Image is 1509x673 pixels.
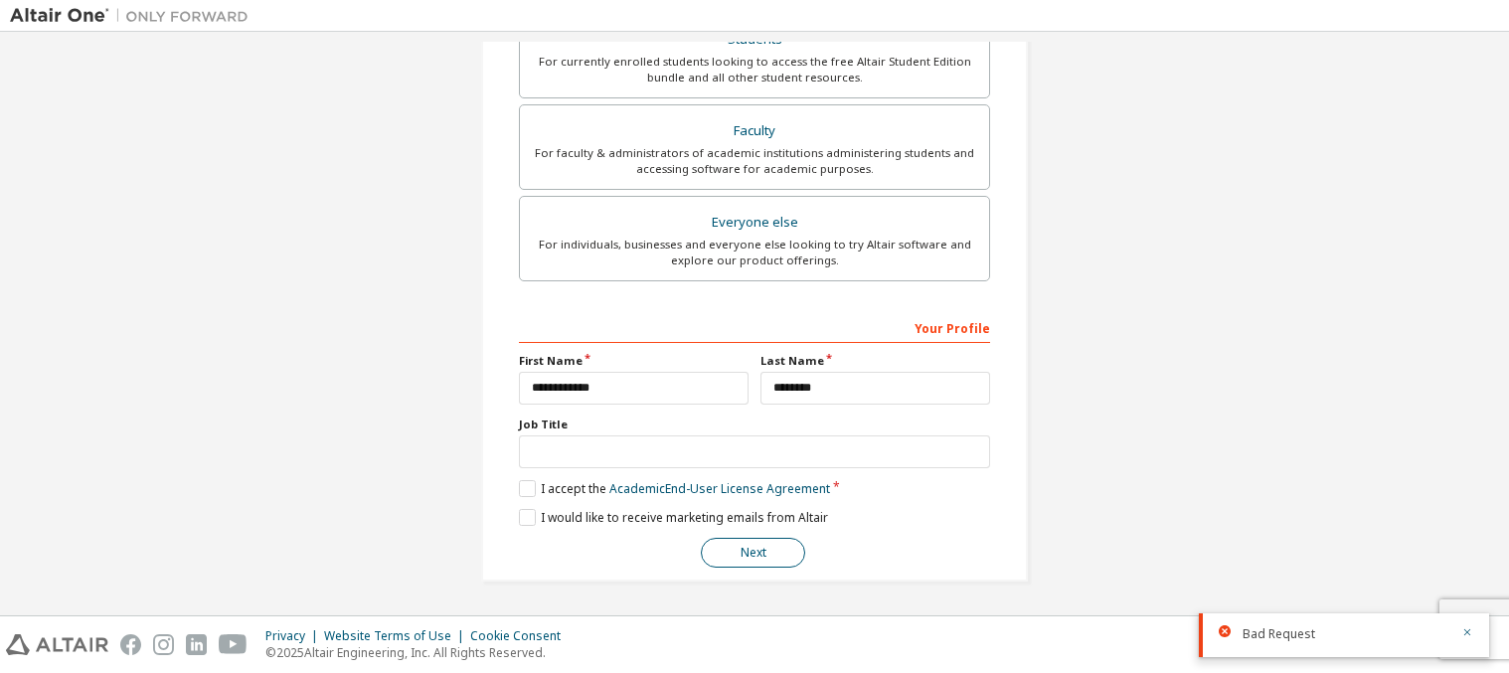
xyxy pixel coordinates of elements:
img: youtube.svg [219,634,248,655]
div: Cookie Consent [470,628,573,644]
div: For currently enrolled students looking to access the free Altair Student Edition bundle and all ... [532,54,977,85]
label: First Name [519,353,749,369]
div: Faculty [532,117,977,145]
span: Bad Request [1243,626,1315,642]
div: For faculty & administrators of academic institutions administering students and accessing softwa... [532,145,977,177]
img: Altair One [10,6,258,26]
img: instagram.svg [153,634,174,655]
img: facebook.svg [120,634,141,655]
img: altair_logo.svg [6,634,108,655]
label: I accept the [519,480,830,497]
p: © 2025 Altair Engineering, Inc. All Rights Reserved. [265,644,573,661]
button: Next [701,538,805,568]
div: Everyone else [532,209,977,237]
div: Privacy [265,628,324,644]
div: For individuals, businesses and everyone else looking to try Altair software and explore our prod... [532,237,977,268]
div: Website Terms of Use [324,628,470,644]
label: I would like to receive marketing emails from Altair [519,509,828,526]
img: linkedin.svg [186,634,207,655]
label: Last Name [760,353,990,369]
div: Your Profile [519,311,990,343]
label: Job Title [519,417,990,432]
a: Academic End-User License Agreement [609,480,830,497]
